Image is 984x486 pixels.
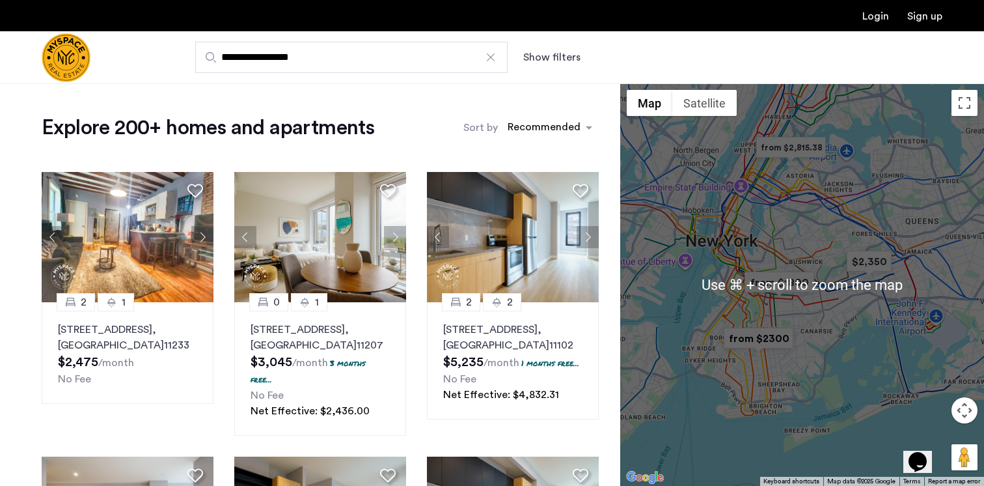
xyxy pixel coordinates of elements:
[507,294,513,310] span: 2
[42,33,90,82] a: Cazamio Logo
[951,397,977,423] button: Map camera controls
[506,119,581,138] div: Recommended
[718,324,799,353] div: from $2300
[928,477,980,486] a: Report a map error
[443,322,582,353] p: [STREET_ADDRESS] 11102
[623,469,666,486] img: Google
[841,247,897,276] div: $2,350
[251,406,370,416] span: Net Effective: $2,436.00
[191,226,213,248] button: Next apartment
[443,390,559,400] span: Net Effective: $4,832.31
[903,434,945,473] iframe: chat widget
[903,477,920,486] a: Terms (opens in new tab)
[443,356,484,369] span: $5,235
[251,390,284,401] span: No Fee
[315,294,319,310] span: 1
[58,356,98,369] span: $2,475
[623,469,666,486] a: Open this area in Google Maps (opens a new window)
[234,226,256,248] button: Previous apartment
[98,358,134,368] sub: /month
[234,172,406,302] img: 1997_638519001096654587.png
[521,358,579,369] p: 1 months free...
[577,226,599,248] button: Next apartment
[484,358,519,368] sub: /month
[627,90,672,116] button: Show street map
[42,33,90,82] img: logo
[427,226,449,248] button: Previous apartment
[443,374,476,384] span: No Fee
[751,133,831,162] div: from $2,815.38
[42,115,374,141] h1: Explore 200+ homes and apartments
[862,11,889,21] a: Login
[273,294,280,310] span: 0
[42,226,64,248] button: Previous apartment
[672,90,737,116] button: Show satellite imagery
[42,172,213,302] img: 1997_638660674255189691.jpeg
[763,477,819,486] button: Keyboard shortcuts
[523,50,581,65] button: Show or hide filters
[739,268,819,297] div: from $1800
[58,322,197,353] p: [STREET_ADDRESS] 11233
[251,322,390,353] p: [STREET_ADDRESS] 11207
[42,302,213,404] a: 21[STREET_ADDRESS], [GEOGRAPHIC_DATA]11233No Fee
[427,302,599,420] a: 22[STREET_ADDRESS], [GEOGRAPHIC_DATA]111021 months free...No FeeNet Effective: $4,832.31
[463,120,498,136] label: Sort by
[251,356,292,369] span: $3,045
[427,172,599,302] img: 1997_638519968035243270.png
[251,358,366,385] p: 3 months free...
[951,90,977,116] button: Toggle fullscreen view
[122,294,126,310] span: 1
[951,444,977,470] button: Drag Pegman onto the map to open Street View
[827,478,895,485] span: Map data ©2025 Google
[907,11,942,21] a: Registration
[292,358,328,368] sub: /month
[195,42,508,73] input: Apartment Search
[466,294,472,310] span: 2
[501,116,599,139] ng-select: sort-apartment
[234,302,406,436] a: 01[STREET_ADDRESS], [GEOGRAPHIC_DATA]112073 months free...No FeeNet Effective: $2,436.00
[384,226,406,248] button: Next apartment
[58,374,91,384] span: No Fee
[81,294,87,310] span: 2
